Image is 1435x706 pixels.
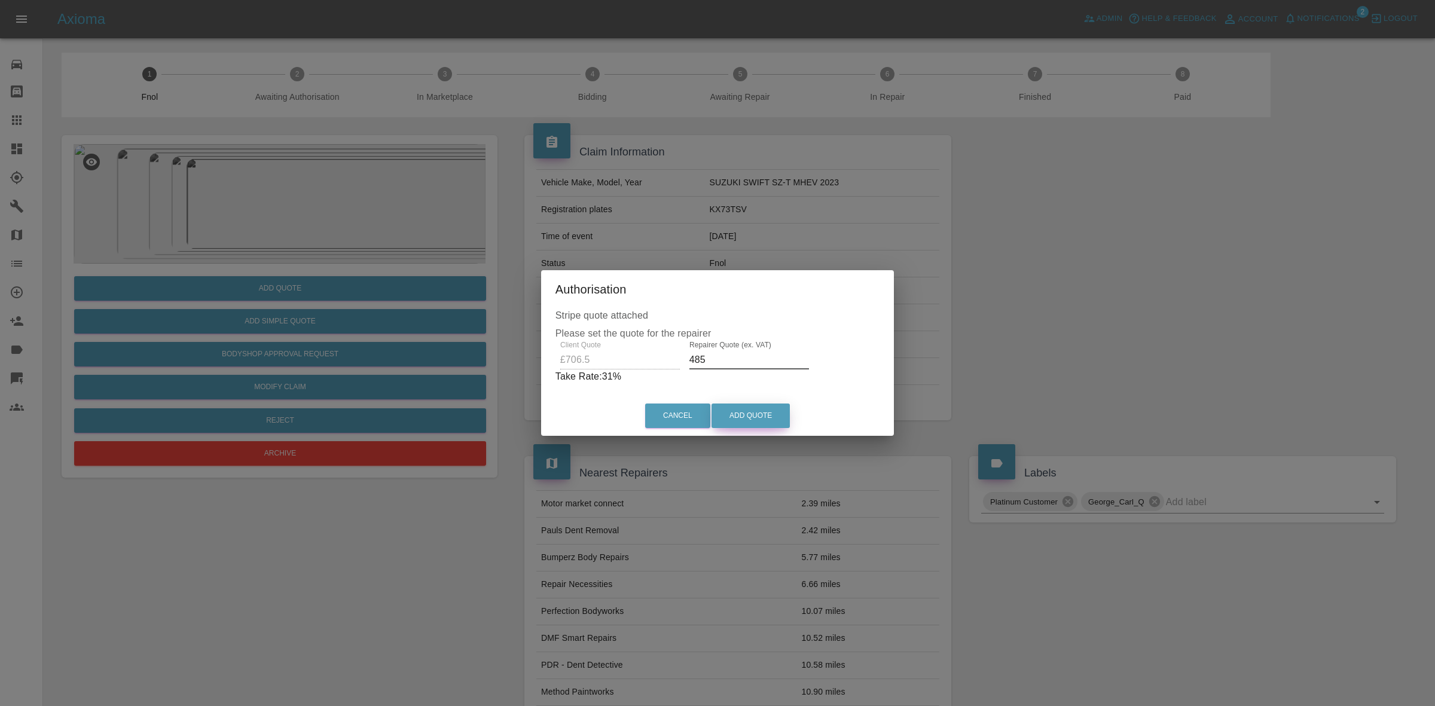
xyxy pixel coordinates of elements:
button: Cancel [645,404,710,428]
label: Client Quote [560,340,601,350]
p: Take Rate: 31 % [555,369,880,384]
p: Stripe quote attached [555,308,880,323]
label: Repairer Quote (ex. VAT) [689,340,771,350]
p: Please set the quote for the repairer [555,308,880,341]
button: Add Quote [712,404,790,428]
h2: Authorisation [541,270,894,308]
